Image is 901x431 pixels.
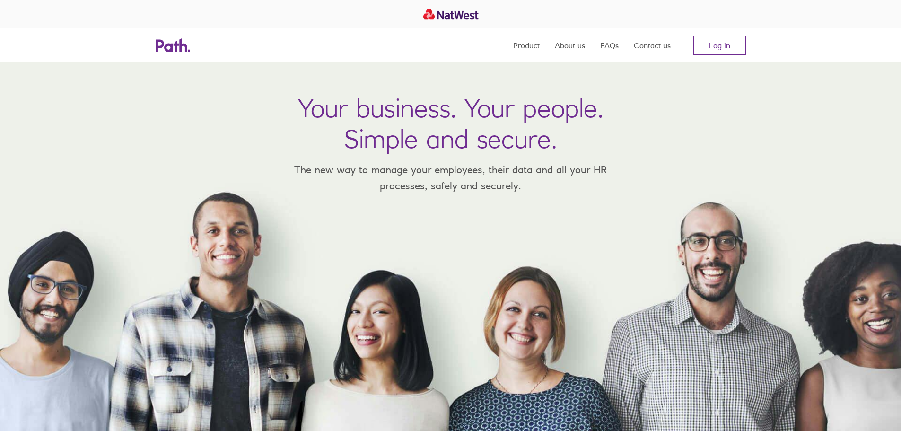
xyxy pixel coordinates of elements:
a: Contact us [634,28,671,62]
a: FAQs [600,28,619,62]
p: The new way to manage your employees, their data and all your HR processes, safely and securely. [280,162,621,194]
h1: Your business. Your people. Simple and secure. [298,93,604,154]
a: Log in [693,36,746,55]
a: Product [513,28,540,62]
a: About us [555,28,585,62]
